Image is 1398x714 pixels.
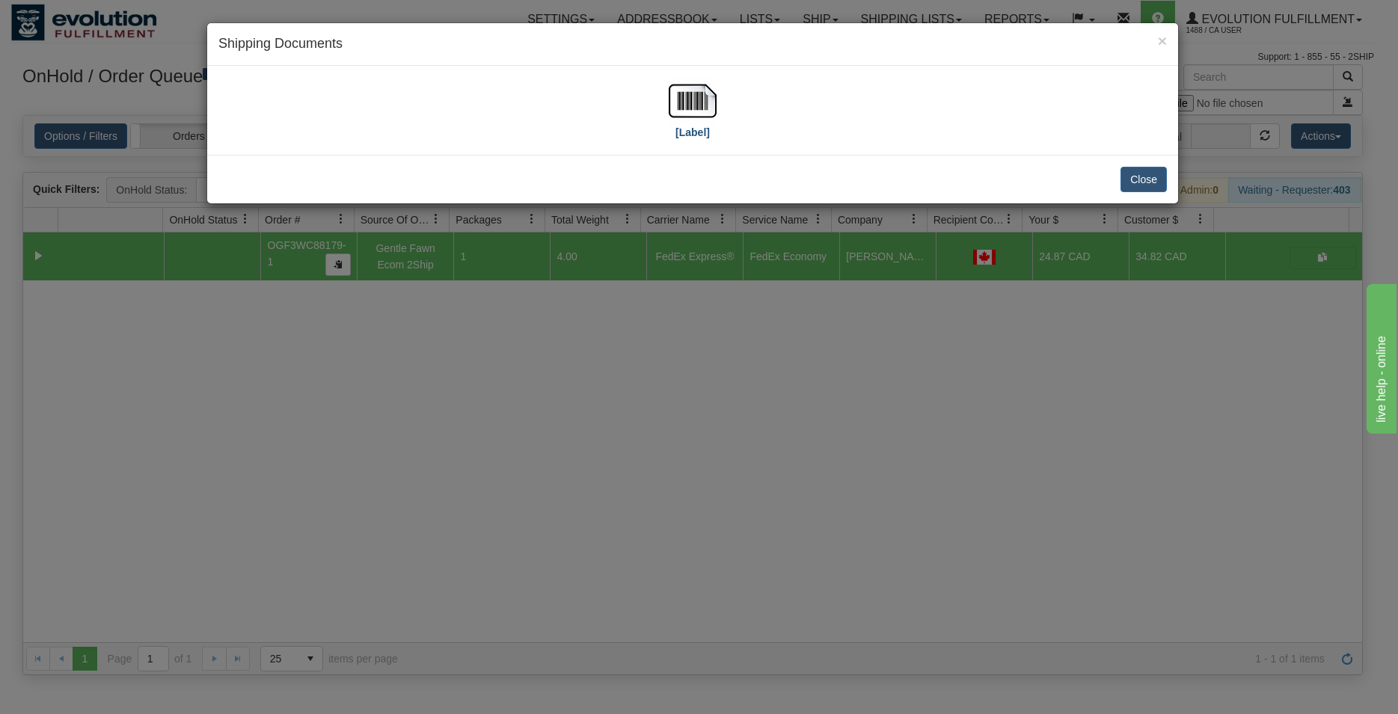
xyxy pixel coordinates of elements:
[1364,280,1397,433] iframe: chat widget
[11,9,138,27] div: live help - online
[1158,33,1167,49] button: Close
[1120,167,1167,192] button: Close
[669,93,717,138] a: [Label]
[669,77,717,125] img: barcode.jpg
[1158,32,1167,49] span: ×
[675,125,710,140] label: [Label]
[218,34,1167,54] h4: Shipping Documents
